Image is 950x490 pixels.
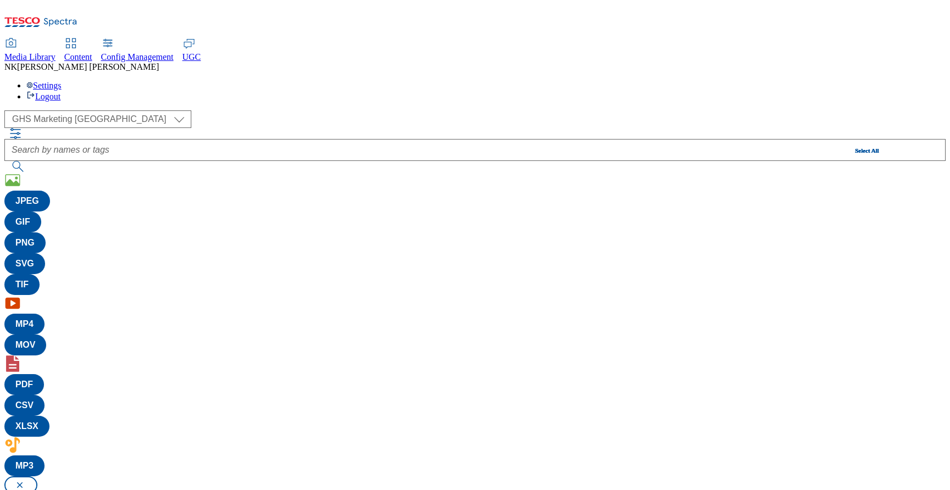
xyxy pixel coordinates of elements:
span: [PERSON_NAME] [PERSON_NAME] [17,62,159,71]
button: MOV [4,335,46,355]
span: Config Management [101,52,174,62]
span: Content [64,52,92,62]
button: PDF [4,374,44,395]
button: MP4 [4,314,45,335]
span: NK [4,62,17,71]
a: Logout [26,92,60,101]
button: TIF [4,274,40,295]
button: CSV [4,395,45,416]
a: UGC [183,39,201,62]
a: Settings [26,81,62,90]
input: Search by names or tags [4,139,946,161]
button: PNG [4,232,46,253]
button: Select All [855,147,879,154]
a: Content [64,39,92,62]
a: Config Management [101,39,174,62]
button: SVG [4,253,45,274]
span: UGC [183,52,201,62]
button: GIF [4,211,41,232]
button: JPEG [4,191,50,211]
a: Media Library [4,39,56,62]
button: MP3 [4,455,45,476]
span: Media Library [4,52,56,62]
button: XLSX [4,416,49,437]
